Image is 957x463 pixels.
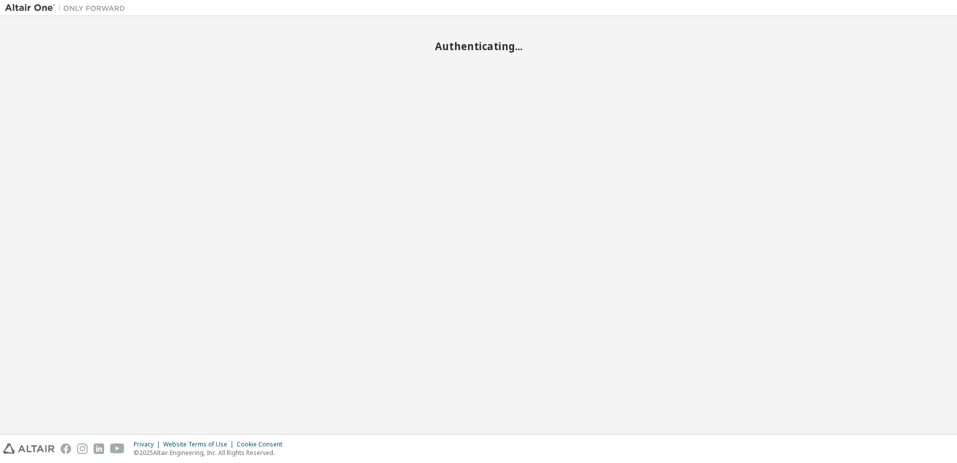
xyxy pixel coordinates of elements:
[3,443,55,454] img: altair_logo.svg
[5,40,952,53] h2: Authenticating...
[237,440,288,448] div: Cookie Consent
[5,3,130,13] img: Altair One
[110,443,125,454] img: youtube.svg
[61,443,71,454] img: facebook.svg
[94,443,104,454] img: linkedin.svg
[77,443,88,454] img: instagram.svg
[134,448,288,457] p: © 2025 Altair Engineering, Inc. All Rights Reserved.
[134,440,163,448] div: Privacy
[163,440,237,448] div: Website Terms of Use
